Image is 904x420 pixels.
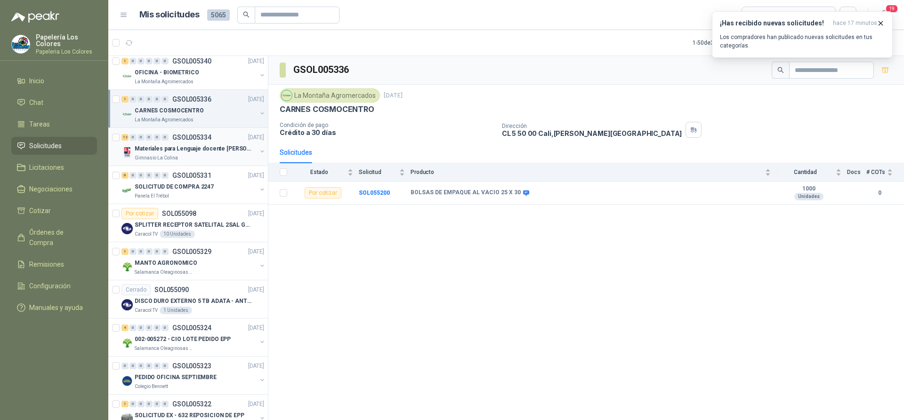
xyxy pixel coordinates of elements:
button: 19 [876,7,893,24]
div: 0 [161,96,169,103]
a: 12 0 0 0 0 0 GSOL005334[DATE] Company LogoMateriales para Lenguaje docente [PERSON_NAME]Gimnasio ... [121,132,266,162]
span: Configuración [29,281,71,291]
p: SOLICITUD DE COMPRA 2247 [135,182,214,191]
p: La Montaña Agromercados [135,116,194,124]
div: 0 [137,96,145,103]
div: 0 [145,134,153,141]
span: 5065 [207,9,230,21]
img: Company Logo [121,375,133,387]
div: 0 [137,363,145,369]
p: GSOL005324 [172,325,211,331]
p: Dirección [502,123,682,129]
span: Órdenes de Compra [29,227,88,248]
p: 002-005272 - CIO LOTE PEDIDO EPP [135,335,231,344]
p: [DATE] [248,133,264,142]
a: 1 0 0 0 0 0 GSOL005340[DATE] Company LogoOFICINA - BIOMETRICOLa Montaña Agromercados [121,55,266,86]
p: [DATE] [248,400,264,409]
div: 0 [129,172,137,179]
div: 1 [121,96,129,103]
p: [DATE] [248,362,264,371]
div: 0 [137,58,145,64]
img: Company Logo [12,35,30,53]
div: 0 [161,248,169,255]
img: Company Logo [121,71,133,82]
p: CL 5 50 00 Cali , [PERSON_NAME][GEOGRAPHIC_DATA] [502,129,682,137]
div: 0 [129,325,137,331]
p: Panela El Trébol [135,192,169,200]
img: Company Logo [121,337,133,349]
p: GSOL005323 [172,363,211,369]
p: Salamanca Oleaginosas SAS [135,345,194,352]
span: Licitaciones [29,162,64,173]
p: PEDIDO OFICINA SEPTIEMBRE [135,373,217,382]
a: 0 0 0 0 0 0 GSOL005323[DATE] Company LogoPEDIDO OFICINA SEPTIEMBREColegio Bennett [121,360,266,390]
p: DISCO DURO EXTERNO 5 TB ADATA - ANTIGOLPES [135,297,252,306]
div: Por cotizar [305,187,341,198]
p: Caracol TV [135,230,158,238]
p: SOLICITUD EX - 632 REPOSICION DE EPP [135,411,244,420]
a: 6 0 0 0 0 0 GSOL005331[DATE] Company LogoSOLICITUD DE COMPRA 2247Panela El Trébol [121,170,266,200]
b: 1000 [776,185,841,193]
img: Company Logo [282,90,292,101]
b: 0 [866,189,893,198]
p: Papeleria Los Colores [36,49,97,55]
div: 0 [129,58,137,64]
div: Cerrado [121,284,151,295]
p: [DATE] [248,247,264,256]
a: Cotizar [11,202,97,220]
span: Inicio [29,76,44,86]
span: Cotizar [29,206,51,216]
a: Inicio [11,72,97,90]
a: CerradoSOL055090[DATE] Company LogoDISCO DURO EXTERNO 5 TB ADATA - ANTIGOLPESCaracol TV1 Unidades [108,280,268,318]
div: 0 [145,325,153,331]
h3: GSOL005336 [293,63,350,77]
span: 19 [885,4,898,13]
div: 0 [137,134,145,141]
p: [DATE] [248,95,264,104]
a: 1 0 0 0 0 0 GSOL005336[DATE] Company LogoCARNES COSMOCENTROLa Montaña Agromercados [121,94,266,124]
b: BOLSAS DE EMPAQUE AL VACIO 25 X 30 [411,189,521,197]
span: search [777,67,784,73]
div: 0 [153,172,161,179]
p: OFICINA - BIOMETRICO [135,68,199,77]
div: 1 [121,401,129,407]
span: # COTs [866,169,885,175]
a: Solicitudes [11,137,97,155]
span: Solicitudes [29,141,62,151]
th: Docs [847,163,866,182]
p: CARNES COSMOCENTRO [280,104,374,114]
img: Company Logo [121,261,133,272]
h1: Mis solicitudes [139,8,200,22]
p: [DATE] [248,57,264,66]
div: 0 [153,401,161,407]
p: Condición de pago [280,122,494,128]
div: 12 [121,134,129,141]
a: Chat [11,94,97,111]
p: Papelería Los Colores [36,34,97,47]
p: [DATE] [248,324,264,333]
div: 1 - 50 de 3156 [693,35,754,50]
div: 1 [121,58,129,64]
p: MANTO AGRONOMICO [135,259,197,268]
a: Licitaciones [11,158,97,176]
div: Solicitudes [280,147,312,158]
a: Configuración [11,277,97,295]
img: Company Logo [121,185,133,196]
div: Unidades [794,193,823,200]
div: 0 [129,134,137,141]
a: Por cotizarSOL055098[DATE] Company LogoSPLITTER RECEPTOR SATELITAL 2SAL GT-SP21Caracol TV10 Unidades [108,204,268,242]
a: Manuales y ayuda [11,299,97,317]
span: Manuales y ayuda [29,302,83,313]
div: 0 [145,96,153,103]
a: Órdenes de Compra [11,223,97,252]
div: La Montaña Agromercados [280,88,380,103]
p: [DATE] [248,171,264,180]
th: # COTs [866,163,904,182]
div: 0 [145,172,153,179]
div: 0 [129,248,137,255]
p: Materiales para Lenguaje docente [PERSON_NAME] [135,144,252,153]
span: Remisiones [29,259,64,269]
span: Tareas [29,119,50,129]
p: GSOL005340 [172,58,211,64]
img: Company Logo [121,223,133,234]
